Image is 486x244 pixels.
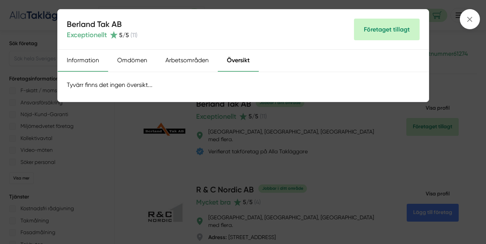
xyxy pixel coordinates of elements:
div: Arbetsområden [156,50,218,72]
div: Tyvärr finns det ingen översikt... [58,72,429,98]
div: Översikt [218,50,259,72]
h4: Berland Tak AB [67,19,137,30]
div: Information [58,50,108,72]
span: Exceptionellt [67,30,107,40]
: Företaget tillagt [354,19,420,40]
span: 5 /5 [119,31,129,39]
div: Omdömen [108,50,156,72]
span: ( 11 ) [131,31,137,39]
